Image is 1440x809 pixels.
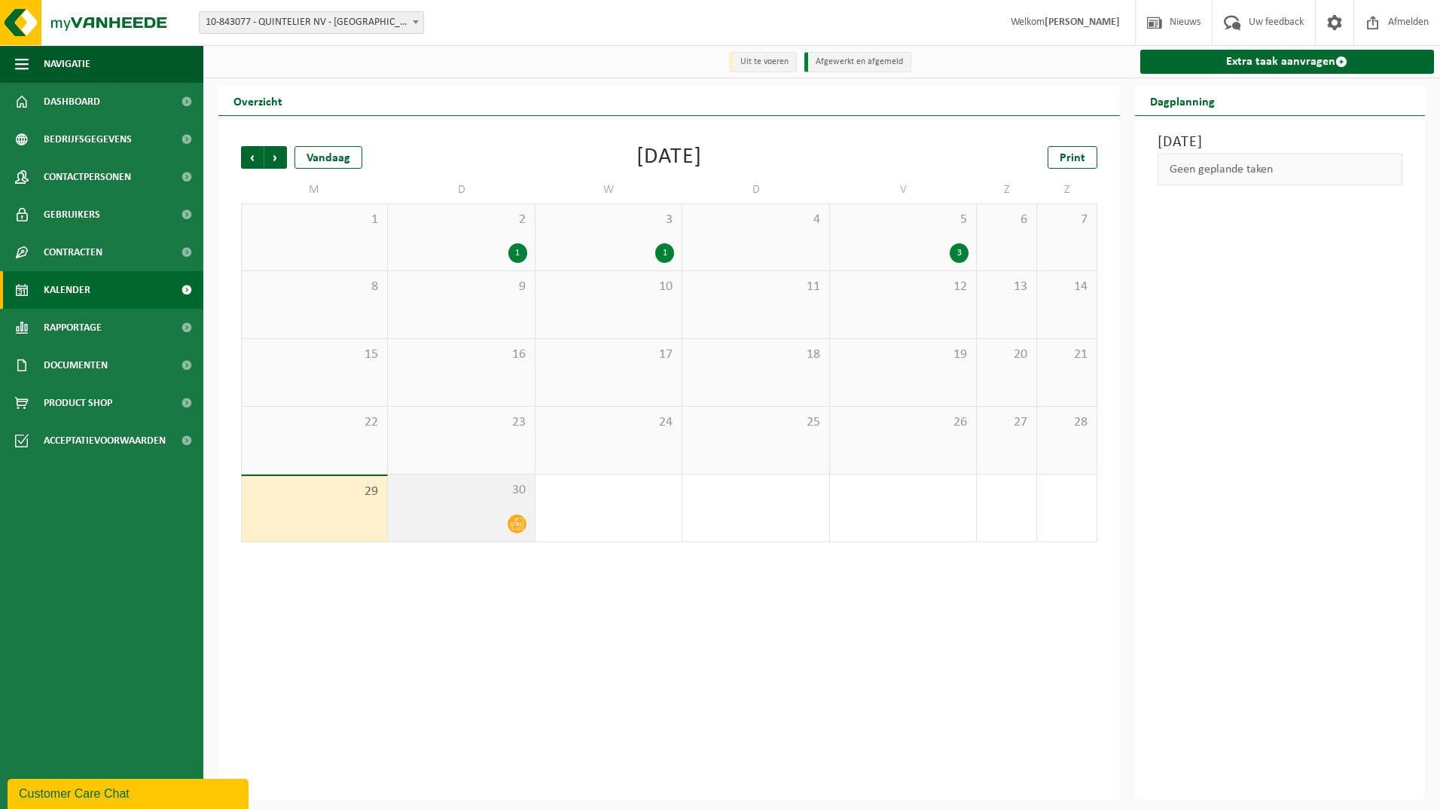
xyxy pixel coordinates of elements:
div: [DATE] [636,146,702,169]
span: 23 [395,414,526,431]
div: Vandaag [294,146,362,169]
div: 1 [508,243,527,263]
span: 10-843077 - QUINTELIER NV - DENDERMONDE [200,12,423,33]
strong: [PERSON_NAME] [1045,17,1120,28]
span: 26 [837,414,969,431]
span: 15 [249,346,380,363]
div: 3 [950,243,969,263]
span: 8 [249,279,380,295]
td: Z [1037,176,1097,203]
span: 17 [543,346,674,363]
span: 12 [837,279,969,295]
td: D [388,176,535,203]
span: Volgende [264,146,287,169]
span: 20 [984,346,1029,363]
span: Documenten [44,346,108,384]
span: 27 [984,414,1029,431]
span: Navigatie [44,45,90,83]
span: Kalender [44,271,90,309]
span: Dashboard [44,83,100,121]
span: 24 [543,414,674,431]
span: 21 [1045,346,1089,363]
h2: Dagplanning [1135,86,1230,115]
span: 10 [543,279,674,295]
span: 4 [690,212,821,228]
li: Uit te voeren [729,52,797,72]
span: 13 [984,279,1029,295]
span: 28 [1045,414,1089,431]
span: Rapportage [44,309,102,346]
h3: [DATE] [1158,131,1403,154]
span: 10-843077 - QUINTELIER NV - DENDERMONDE [199,11,424,34]
span: 18 [690,346,821,363]
span: 6 [984,212,1029,228]
td: M [241,176,388,203]
td: D [682,176,829,203]
span: 29 [249,484,380,500]
span: Contracten [44,234,102,271]
span: 11 [690,279,821,295]
span: 9 [395,279,526,295]
span: Contactpersonen [44,158,131,196]
a: Extra taak aanvragen [1140,50,1435,74]
span: 5 [837,212,969,228]
span: 14 [1045,279,1089,295]
a: Print [1048,146,1097,169]
li: Afgewerkt en afgemeld [804,52,911,72]
span: Print [1060,152,1085,164]
div: Geen geplande taken [1158,154,1403,185]
span: Product Shop [44,384,112,422]
iframe: chat widget [8,776,252,809]
span: 3 [543,212,674,228]
div: 1 [655,243,674,263]
td: Z [977,176,1037,203]
span: 16 [395,346,526,363]
span: 30 [395,482,526,499]
h2: Overzicht [218,86,297,115]
span: 2 [395,212,526,228]
span: 1 [249,212,380,228]
span: Gebruikers [44,196,100,234]
span: 7 [1045,212,1089,228]
span: Acceptatievoorwaarden [44,422,166,459]
span: Vorige [241,146,264,169]
td: W [535,176,682,203]
span: 22 [249,414,380,431]
span: 19 [837,346,969,363]
span: Bedrijfsgegevens [44,121,132,158]
td: V [830,176,977,203]
span: 25 [690,414,821,431]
